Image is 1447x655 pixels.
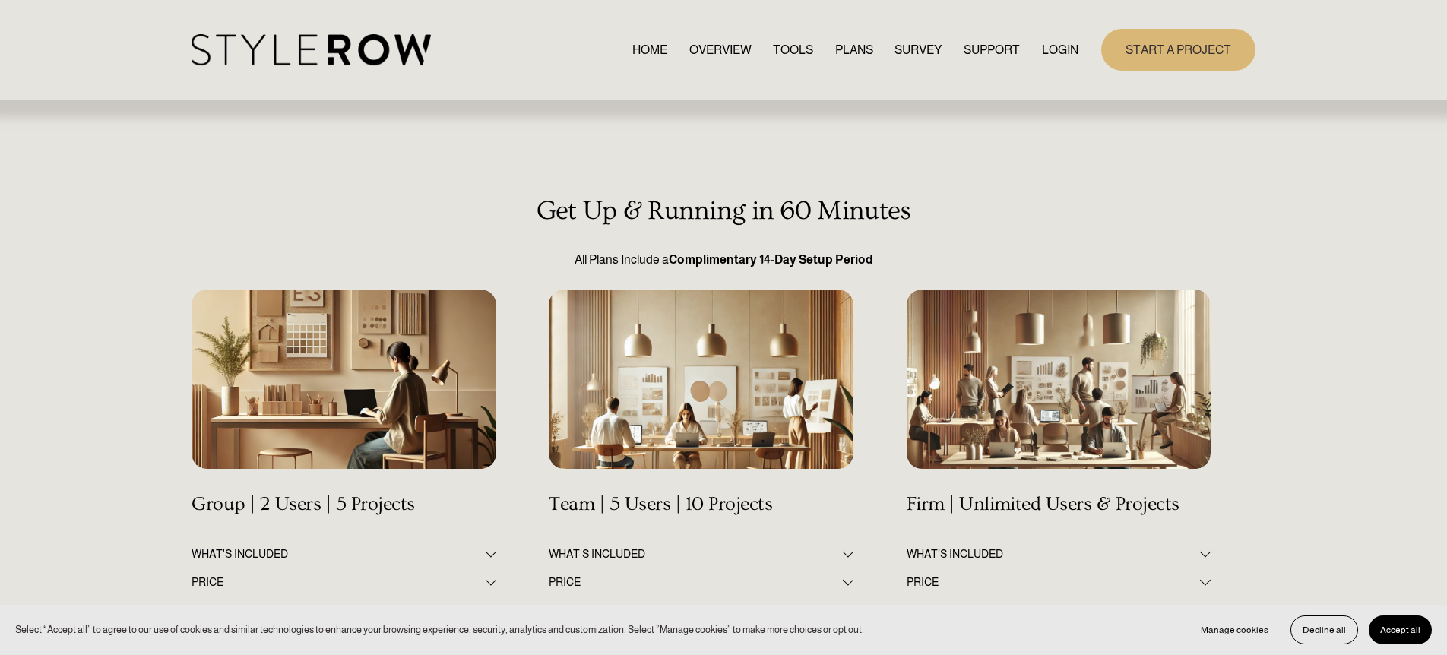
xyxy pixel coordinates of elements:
[1189,615,1280,644] button: Manage cookies
[549,493,853,516] h4: Team | 5 Users | 10 Projects
[773,40,813,60] a: TOOLS
[1369,615,1432,644] button: Accept all
[1042,40,1078,60] a: LOGIN
[192,540,496,568] button: WHAT'S INCLUDED
[192,493,496,516] h4: Group | 2 Users | 5 Projects
[907,576,1200,588] span: PRICE
[549,568,853,596] button: PRICE
[192,548,485,560] span: WHAT'S INCLUDED
[192,568,496,596] button: PRICE
[192,251,1255,269] p: All Plans Include a
[1101,29,1255,71] a: START A PROJECT
[907,540,1211,568] button: WHAT’S INCLUDED
[549,540,853,568] button: WHAT'S INCLUDED
[192,576,485,588] span: PRICE
[894,40,942,60] a: SURVEY
[907,548,1200,560] span: WHAT’S INCLUDED
[549,576,842,588] span: PRICE
[1201,625,1268,635] span: Manage cookies
[669,253,873,266] strong: Complimentary 14-Day Setup Period
[1303,625,1346,635] span: Decline all
[1380,625,1420,635] span: Accept all
[192,34,431,65] img: StyleRow
[835,40,873,60] a: PLANS
[1290,615,1358,644] button: Decline all
[907,596,1211,624] button: USER TYPES
[689,40,752,60] a: OVERVIEW
[15,622,864,637] p: Select “Accept all” to agree to our use of cookies and similar technologies to enhance your brows...
[964,41,1020,59] span: SUPPORT
[632,40,667,60] a: HOME
[907,493,1211,516] h4: Firm | Unlimited Users & Projects
[549,596,853,624] button: USER TYPES
[907,568,1211,596] button: PRICE
[964,40,1020,60] a: folder dropdown
[549,548,842,560] span: WHAT'S INCLUDED
[192,596,496,624] button: USER TYPES
[192,196,1255,226] h3: Get Up & Running in 60 Minutes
